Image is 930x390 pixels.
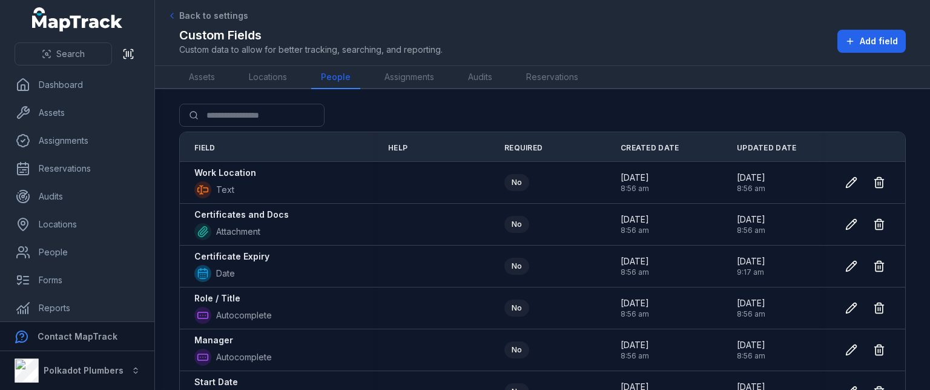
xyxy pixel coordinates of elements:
span: 8:56 am [621,267,649,277]
a: People [10,240,145,264]
span: 9:17 am [737,267,765,277]
a: Locations [10,212,145,237]
span: 8:56 am [737,309,765,319]
span: Search [56,48,85,60]
span: Add field [860,35,898,47]
span: Created Date [621,143,679,153]
span: Autocomplete [216,351,272,363]
a: Assets [179,66,225,89]
a: Assets [10,101,145,125]
span: [DATE] [621,297,649,309]
a: MapTrack [32,7,123,32]
span: Autocomplete [216,309,272,321]
time: 9/2/2025, 8:56:14 AM [737,339,765,361]
span: [DATE] [621,255,649,267]
a: Audits [458,66,502,89]
div: No [504,216,529,233]
span: 8:56 am [737,351,765,361]
strong: Start Date [194,376,238,388]
time: 9/2/2025, 8:56:14 AM [737,172,765,193]
span: [DATE] [737,339,765,351]
span: Updated Date [737,143,797,153]
span: 8:56 am [621,351,649,361]
a: Forms [10,268,145,292]
span: 8:56 am [621,184,649,193]
div: No [504,258,529,275]
a: Reservations [10,156,145,181]
a: People [311,66,360,89]
strong: Work Location [194,167,256,179]
span: [DATE] [621,213,649,226]
strong: Contact MapTrack [38,331,117,341]
span: 8:56 am [737,226,765,235]
button: Search [15,42,112,66]
time: 9/2/2025, 8:56:14 AM [737,297,765,319]
span: 8:56 am [621,309,649,319]
span: Text [216,184,234,196]
span: Help [388,143,407,153]
strong: Role / Title [194,292,240,304]
a: Assignments [10,129,145,153]
span: Required [504,143,542,153]
a: Reservations [516,66,588,89]
time: 9/2/2025, 8:56:14 AM [621,213,649,235]
span: [DATE] [737,213,765,226]
time: 9/2/2025, 8:56:14 AM [621,297,649,319]
time: 9/2/2025, 8:56:14 AM [621,255,649,277]
div: No [504,341,529,358]
button: Add field [837,30,906,53]
span: [DATE] [737,172,765,184]
span: Back to settings [179,10,248,22]
span: [DATE] [621,172,649,184]
a: Reports [10,296,145,320]
span: [DATE] [737,297,765,309]
span: Date [216,267,235,280]
h2: Custom Fields [179,27,443,44]
strong: Polkadot Plumbers [44,365,124,375]
a: Assignments [375,66,444,89]
a: Audits [10,184,145,209]
time: 9/2/2025, 8:56:14 AM [621,172,649,193]
span: Custom data to allow for better tracking, searching, and reporting. [179,44,443,56]
strong: Manager [194,334,233,346]
a: Dashboard [10,73,145,97]
time: 9/2/2025, 8:56:14 AM [737,213,765,235]
span: Attachment [216,226,260,238]
strong: Certificate Expiry [194,250,269,263]
time: 9/2/2025, 9:17:27 AM [737,255,765,277]
time: 9/2/2025, 8:56:14 AM [621,339,649,361]
a: Locations [239,66,297,89]
strong: Certificates and Docs [194,209,289,221]
div: No [504,174,529,191]
a: Back to settings [167,10,248,22]
span: [DATE] [737,255,765,267]
span: Field [194,143,216,153]
span: 8:56 am [621,226,649,235]
div: No [504,300,529,317]
span: 8:56 am [737,184,765,193]
span: [DATE] [621,339,649,351]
